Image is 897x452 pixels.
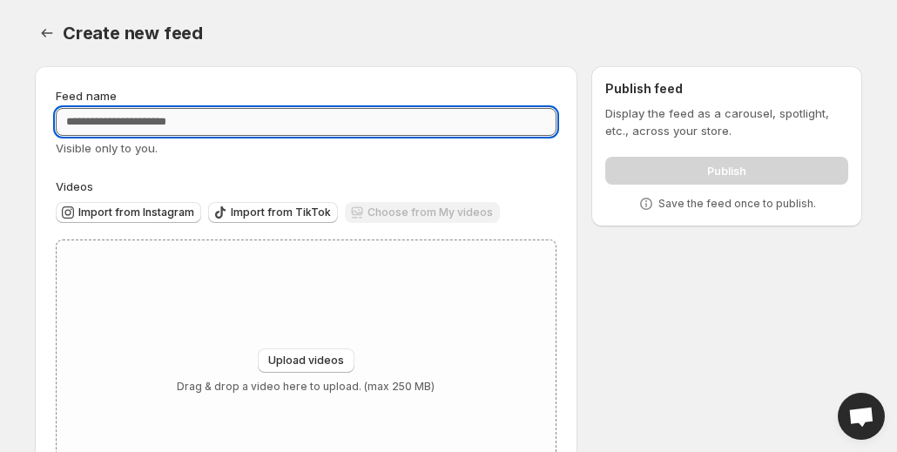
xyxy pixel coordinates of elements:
span: Upload videos [268,354,344,368]
span: Feed name [56,89,117,103]
span: Import from TikTok [231,206,331,219]
button: Upload videos [258,348,354,373]
span: Visible only to you. [56,141,158,155]
span: Videos [56,179,93,193]
button: Import from TikTok [208,202,338,223]
h2: Publish feed [605,80,848,98]
button: Import from Instagram [56,202,201,223]
p: Display the feed as a carousel, spotlight, etc., across your store. [605,105,848,139]
p: Drag & drop a video here to upload. (max 250 MB) [177,380,435,394]
p: Save the feed once to publish. [658,197,816,211]
span: Create new feed [63,23,203,44]
span: Import from Instagram [78,206,194,219]
button: Settings [35,21,59,45]
a: Open chat [838,393,885,440]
